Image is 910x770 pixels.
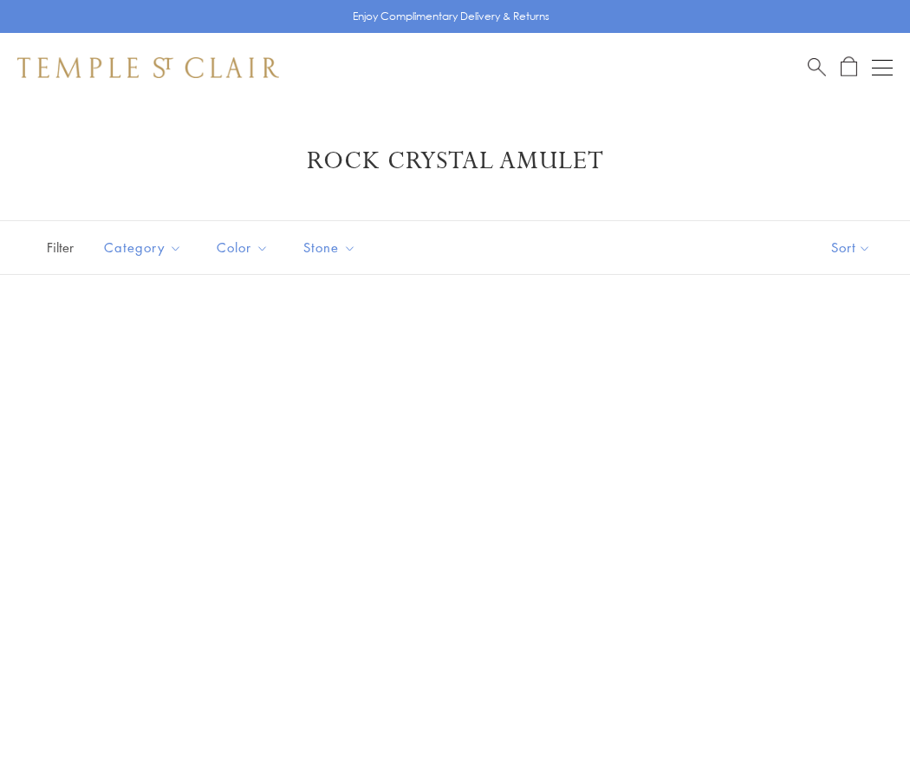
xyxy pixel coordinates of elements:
[295,237,369,258] span: Stone
[17,57,279,78] img: Temple St. Clair
[43,146,867,177] h1: Rock Crystal Amulet
[208,237,282,258] span: Color
[792,221,910,274] button: Show sort by
[872,57,893,78] button: Open navigation
[204,228,282,267] button: Color
[91,228,195,267] button: Category
[95,237,195,258] span: Category
[290,228,369,267] button: Stone
[353,8,549,25] p: Enjoy Complimentary Delivery & Returns
[808,56,826,78] a: Search
[841,56,857,78] a: Open Shopping Bag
